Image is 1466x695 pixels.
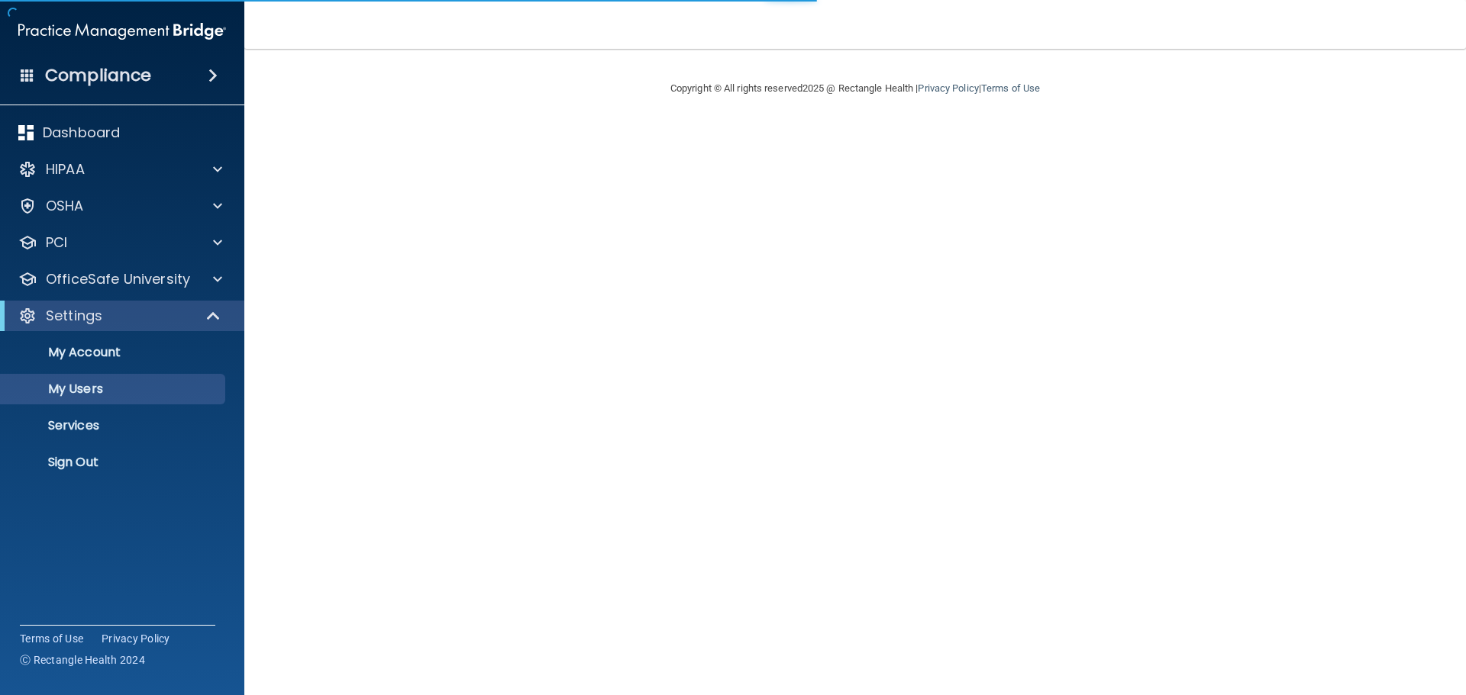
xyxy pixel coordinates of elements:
a: PCI [18,233,222,252]
p: OfficeSafe University [46,270,190,288]
img: PMB logo [18,16,226,47]
p: My Account [10,345,218,360]
img: dashboard.aa5b2476.svg [18,125,34,140]
p: PCI [46,233,67,252]
a: OSHA [18,197,222,215]
a: Privacy Policy [102,631,170,646]
p: Settings [46,307,102,325]
p: Services [10,418,218,433]
p: Dashboard [43,124,120,142]
p: OSHA [46,197,84,215]
span: Ⓒ Rectangle Health 2024 [20,652,145,668]
a: HIPAA [18,160,222,179]
a: OfficeSafe University [18,270,222,288]
a: Dashboard [18,124,222,142]
a: Settings [18,307,221,325]
p: Sign Out [10,455,218,470]
p: My Users [10,381,218,397]
h4: Compliance [45,65,151,86]
div: Copyright © All rights reserved 2025 @ Rectangle Health | | [576,64,1134,113]
a: Terms of Use [20,631,83,646]
p: HIPAA [46,160,85,179]
a: Privacy Policy [918,82,978,94]
a: Terms of Use [981,82,1040,94]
